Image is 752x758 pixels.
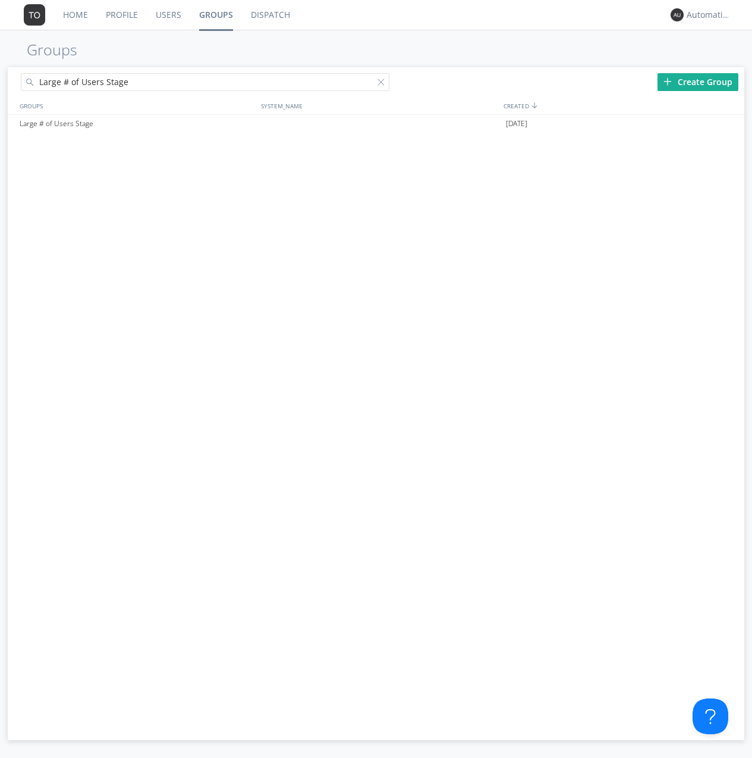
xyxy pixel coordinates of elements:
[687,9,731,21] div: Automation+0004
[693,699,728,734] iframe: Toggle Customer Support
[17,97,255,114] div: GROUPS
[8,115,745,133] a: Large # of Users Stage[DATE]
[24,4,45,26] img: 373638.png
[501,97,745,114] div: CREATED
[21,73,389,91] input: Search groups
[506,115,527,133] span: [DATE]
[671,8,684,21] img: 373638.png
[663,77,672,86] img: plus.svg
[657,73,738,91] div: Create Group
[17,115,258,133] div: Large # of Users Stage
[258,97,501,114] div: SYSTEM_NAME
